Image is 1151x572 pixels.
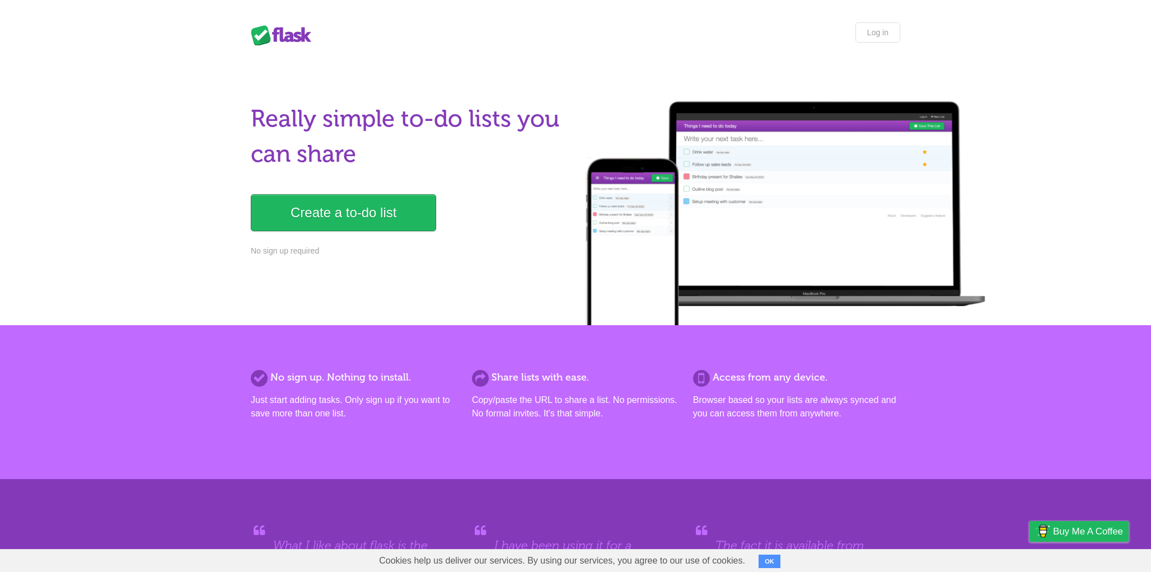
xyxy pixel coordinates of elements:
p: Copy/paste the URL to share a list. No permissions. No formal invites. It's that simple. [472,393,679,420]
div: Flask Lists [251,25,318,45]
h2: No sign up. Nothing to install. [251,370,458,385]
h2: Share lists with ease. [472,370,679,385]
h2: Access from any device. [693,370,900,385]
h1: Really simple to-do lists you can share [251,101,569,172]
button: OK [759,555,780,568]
a: Buy me a coffee [1030,521,1129,542]
p: No sign up required [251,245,569,257]
a: Log in [855,22,900,43]
span: Buy me a coffee [1053,522,1123,541]
span: Cookies help us deliver our services. By using our services, you agree to our use of cookies. [368,550,756,572]
p: Just start adding tasks. Only sign up if you want to save more than one list. [251,393,458,420]
img: Buy me a coffee [1035,522,1050,541]
p: Browser based so your lists are always synced and you can access them from anywhere. [693,393,900,420]
a: Create a to-do list [251,194,436,231]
